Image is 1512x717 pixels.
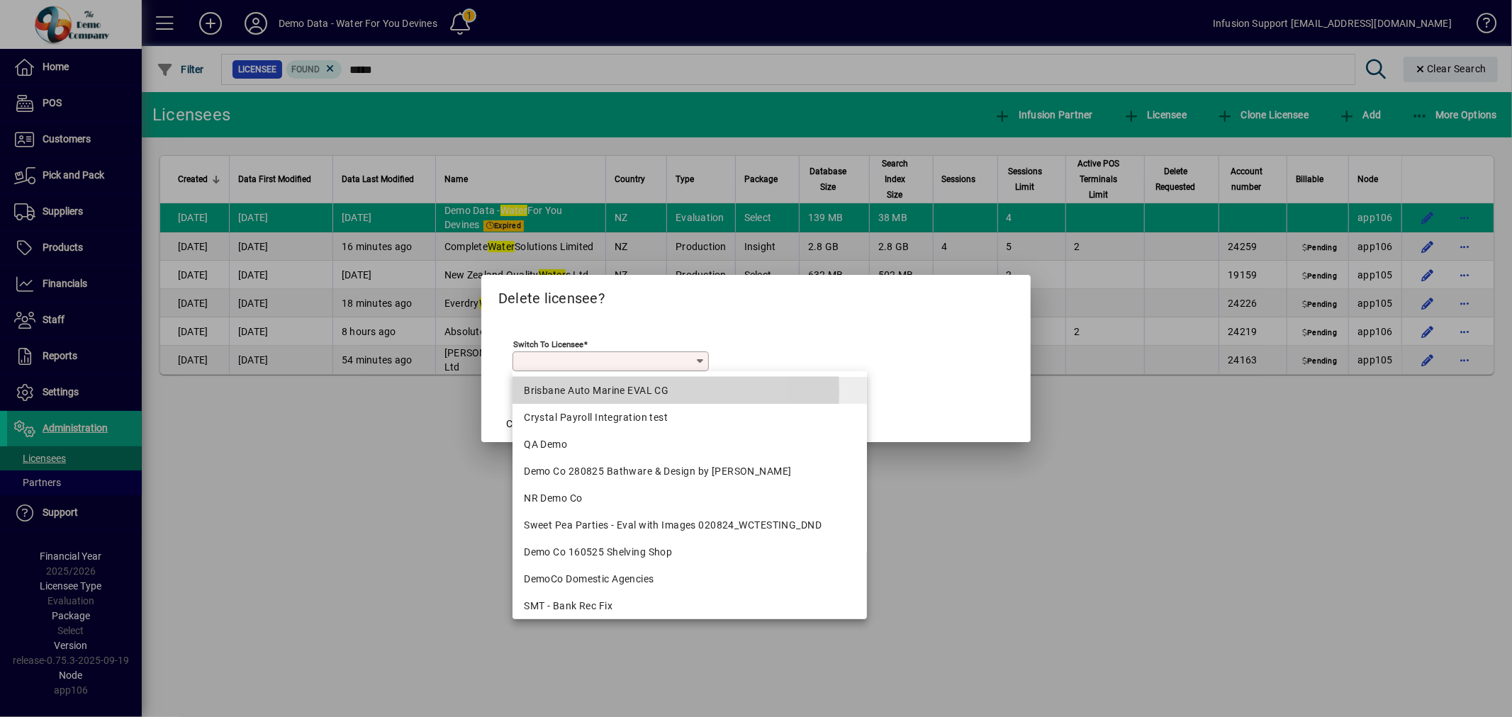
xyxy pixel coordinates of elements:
[513,458,867,485] mat-option: Demo Co 280825 Bathware & Design by Kristy
[513,485,867,512] mat-option: NR Demo Co
[524,383,856,398] div: Brisbane Auto Marine EVAL CG
[524,518,856,533] div: Sweet Pea Parties - Eval with Images 020824_WCTESTING_DND
[524,599,856,614] div: SMT - Bank Rec Fix
[506,417,536,431] span: Cancel
[524,572,856,587] div: DemoCo Domestic Agencies
[524,437,856,452] div: QA Demo
[524,464,856,479] div: Demo Co 280825 Bathware & Design by [PERSON_NAME]
[513,377,867,404] mat-option: Brisbane Auto Marine EVAL CG
[513,431,867,458] mat-option: QA Demo
[524,545,856,560] div: Demo Co 160525 Shelving Shop
[498,411,544,436] button: Cancel
[513,404,867,431] mat-option: Crystal Payroll Integration test
[524,410,856,425] div: Crystal Payroll Integration test
[481,275,1031,316] h2: Delete licensee?
[513,592,867,619] mat-option: SMT - Bank Rec Fix
[524,491,856,506] div: NR Demo Co
[513,512,867,538] mat-option: Sweet Pea Parties - Eval with Images 020824_WCTESTING_DND
[513,339,583,349] mat-label: Switch to licensee
[513,538,867,565] mat-option: Demo Co 160525 Shelving Shop
[513,565,867,592] mat-option: DemoCo Domestic Agencies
